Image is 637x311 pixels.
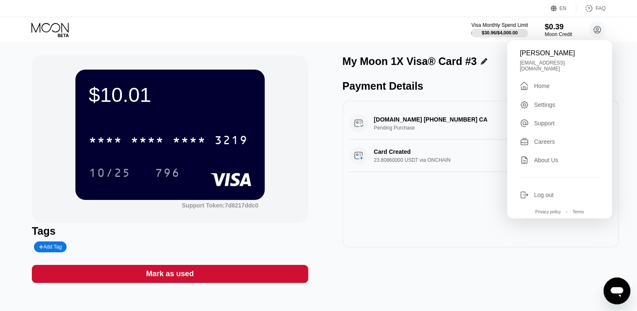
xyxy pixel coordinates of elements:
[149,162,186,183] div: 796
[89,167,131,181] div: 10/25
[520,81,529,91] div: 
[520,100,599,109] div: Settings
[534,192,554,198] div: Log out
[560,5,567,11] div: EN
[534,138,555,145] div: Careers
[520,49,599,57] div: [PERSON_NAME]
[573,210,584,214] div: Terms
[520,119,599,128] div: Support
[576,4,606,13] div: FAQ
[32,225,308,237] div: Tags
[534,157,558,163] div: About Us
[520,155,599,165] div: About Us
[545,23,572,37] div: $0.39Moon Credit
[343,80,619,92] div: Payment Details
[471,22,528,37] div: Visa Monthly Spend Limit$30.96/$4,000.00
[83,162,137,183] div: 10/25
[545,23,572,31] div: $0.39
[343,55,477,67] div: My Moon 1X Visa® Card #3
[534,101,555,108] div: Settings
[603,277,630,304] iframe: Button to launch messaging window
[146,269,194,279] div: Mark as used
[471,22,528,28] div: Visa Monthly Spend Limit
[520,137,599,146] div: Careers
[535,210,561,214] div: Privacy policy
[520,81,599,91] div: Home
[155,167,180,181] div: 796
[89,83,251,106] div: $10.01
[534,83,549,89] div: Home
[520,60,599,72] div: [EMAIL_ADDRESS][DOMAIN_NAME]
[596,5,606,11] div: FAQ
[32,265,308,283] div: Mark as used
[39,244,62,250] div: Add Tag
[482,30,518,35] div: $30.96 / $4,000.00
[551,4,576,13] div: EN
[545,31,572,37] div: Moon Credit
[182,202,258,209] div: Support Token:7d8217ddc0
[34,241,67,252] div: Add Tag
[182,202,258,209] div: Support Token: 7d8217ddc0
[520,190,599,200] div: Log out
[214,135,248,148] div: 3219
[534,120,554,127] div: Support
